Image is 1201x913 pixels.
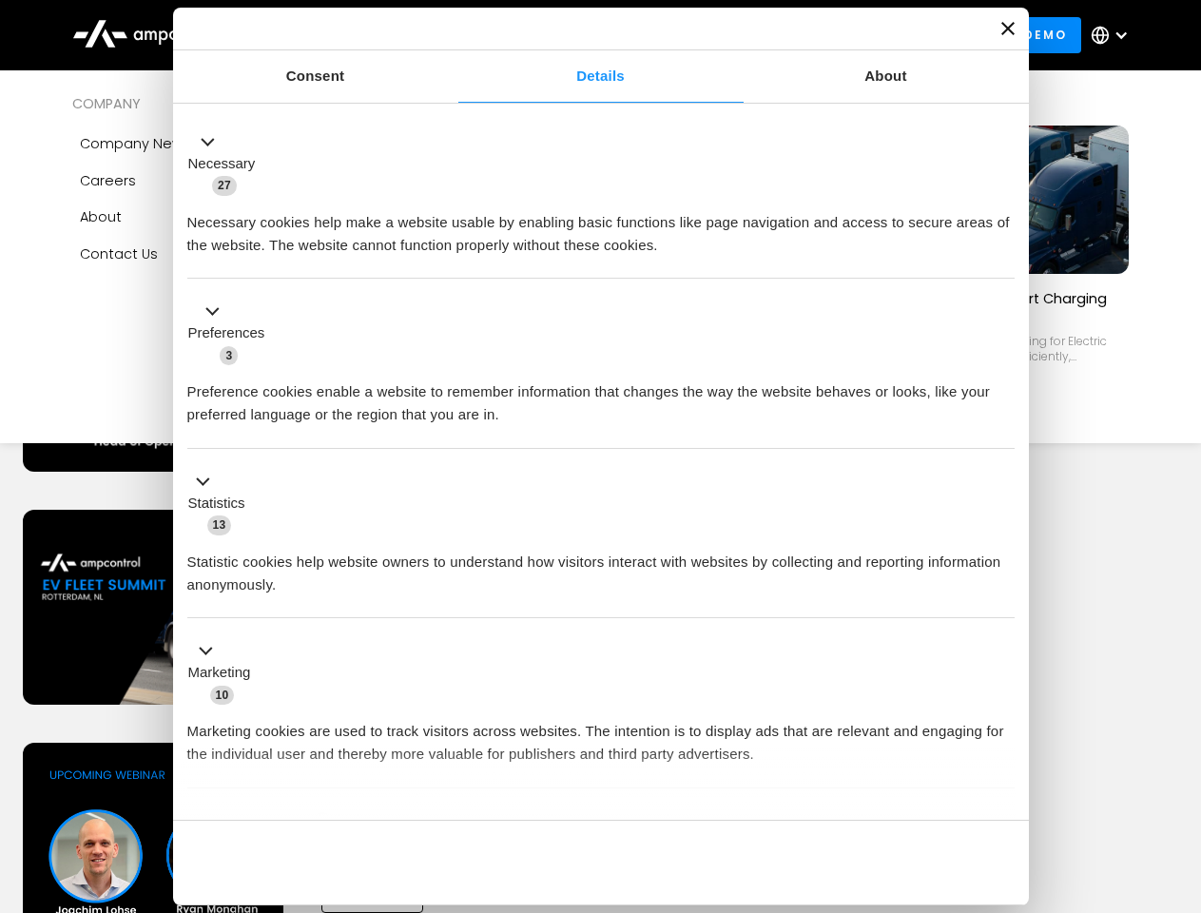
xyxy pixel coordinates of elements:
label: Preferences [188,322,265,344]
div: COMPANY [72,93,308,114]
button: Preferences (3) [187,301,277,367]
div: Necessary cookies help make a website usable by enabling basic functions like page navigation and... [187,197,1015,257]
button: Marketing (10) [187,640,262,707]
span: 13 [207,515,232,534]
label: Necessary [188,153,256,175]
button: Necessary (27) [187,130,267,197]
button: Statistics (13) [187,470,257,536]
span: 3 [220,346,238,365]
a: Consent [173,50,458,103]
div: Marketing cookies are used to track visitors across websites. The intention is to display ads tha... [187,706,1015,766]
a: Company news [72,126,308,162]
a: Careers [72,163,308,199]
button: Close banner [1001,22,1015,35]
a: About [744,50,1029,103]
span: 10 [210,686,235,705]
label: Marketing [188,662,251,684]
a: Details [458,50,744,103]
div: Preference cookies enable a website to remember information that changes the way the website beha... [187,366,1015,426]
div: Company news [80,133,191,154]
span: 2 [314,812,332,831]
label: Statistics [188,493,245,515]
button: Okay [741,835,1014,890]
span: 27 [212,176,237,195]
div: About [80,206,122,227]
a: About [72,199,308,235]
div: Careers [80,170,136,191]
button: Unclassified (2) [187,809,343,833]
div: Statistic cookies help website owners to understand how visitors interact with websites by collec... [187,536,1015,596]
div: Contact Us [80,243,158,264]
a: Contact Us [72,236,308,272]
